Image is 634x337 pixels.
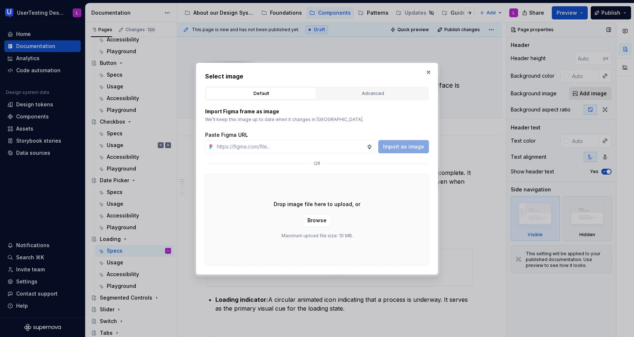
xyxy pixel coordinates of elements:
div: Default [208,90,314,97]
button: Browse [303,214,331,227]
label: Paste Figma URL [205,131,248,139]
p: Maximum upload file size: 10 MB. [281,233,353,239]
p: Import Figma frame as image [205,108,429,115]
p: or [314,161,320,166]
input: https://figma.com/file... [214,140,367,153]
p: We’ll keep this image up to date when it changes in [GEOGRAPHIC_DATA]. [205,117,429,122]
h2: Select image [205,72,429,81]
span: Browse [307,217,327,224]
p: Drop image file here to upload, or [274,201,360,208]
div: Advanced [320,90,426,97]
